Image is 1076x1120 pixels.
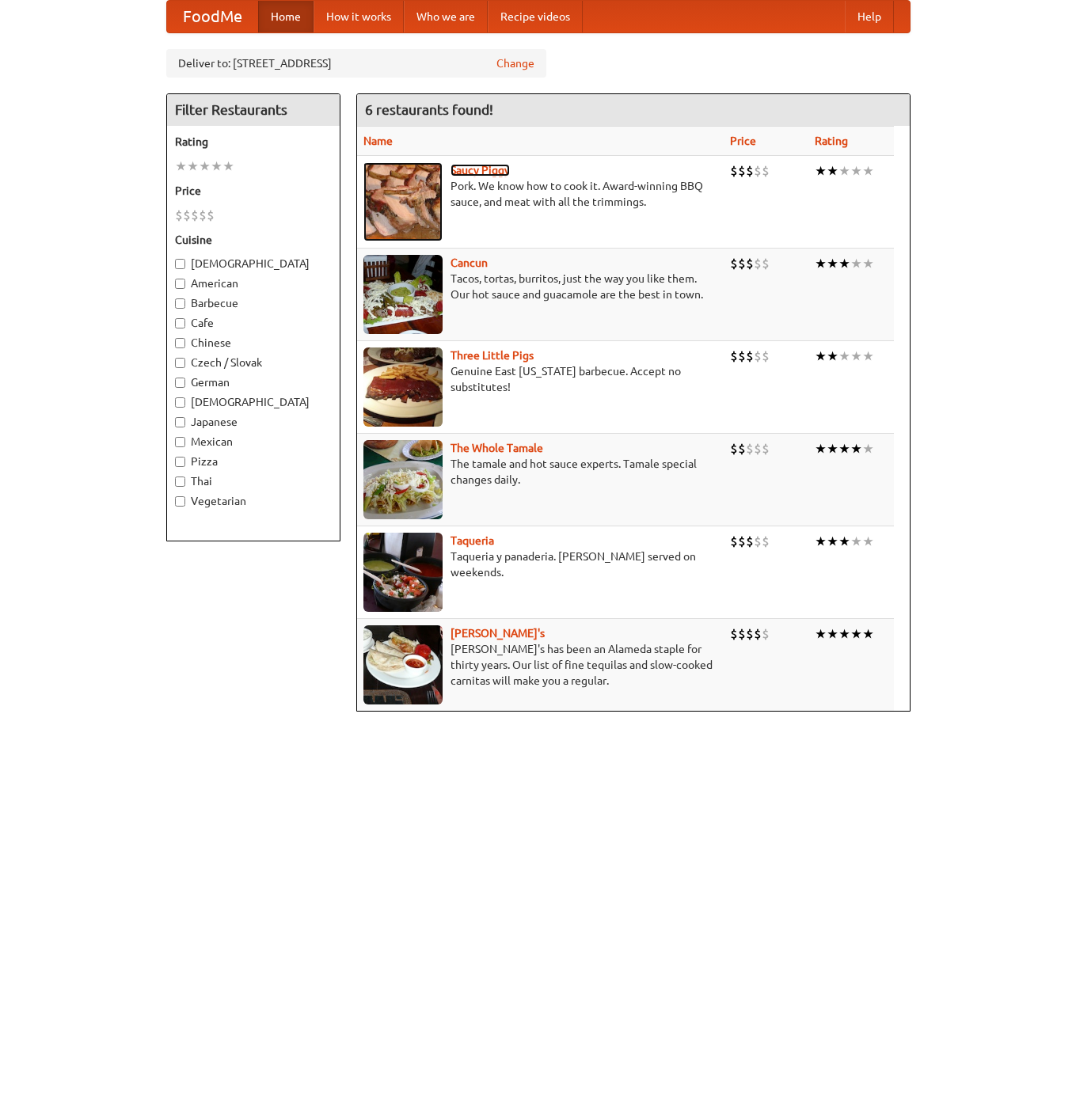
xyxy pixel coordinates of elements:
[175,414,332,430] label: Japanese
[827,625,838,643] li: ★
[738,347,746,365] li: $
[838,255,850,272] li: ★
[191,207,199,224] li: $
[754,625,762,643] li: $
[845,1,894,32] a: Help
[738,162,746,180] li: $
[838,625,850,643] li: ★
[199,158,211,175] li: ★
[815,135,848,147] a: Rating
[488,1,583,32] a: Recipe videos
[314,1,404,32] a: How it works
[850,625,862,643] li: ★
[762,440,770,457] li: $
[746,533,754,550] li: $
[451,627,545,640] a: [PERSON_NAME]'s
[862,440,874,457] li: ★
[451,442,543,454] a: The Whole Tamale
[363,440,443,519] img: wholetamale.jpg
[175,378,185,388] input: German
[167,1,258,32] a: FoodMe
[175,158,187,175] li: ★
[363,178,717,210] p: Pork. We know how to cook it. Award-winning BBQ sauce, and meat with all the trimmings.
[850,347,862,365] li: ★
[754,440,762,457] li: $
[211,158,222,175] li: ★
[175,259,185,269] input: [DEMOGRAPHIC_DATA]
[363,135,393,147] a: Name
[754,347,762,365] li: $
[175,318,185,328] input: Cafe
[166,49,546,78] div: Deliver to: [STREET_ADDRESS]
[175,493,332,509] label: Vegetarian
[175,394,332,410] label: [DEMOGRAPHIC_DATA]
[175,417,185,427] input: Japanese
[363,641,717,689] p: [PERSON_NAME]'s has been an Alameda staple for thirty years. Our list of fine tequilas and slow-c...
[175,454,332,469] label: Pizza
[862,255,874,272] li: ★
[738,255,746,272] li: $
[175,374,332,390] label: German
[363,162,443,241] img: saucy.jpg
[730,255,738,272] li: $
[730,533,738,550] li: $
[815,255,827,272] li: ★
[175,476,185,487] input: Thai
[730,440,738,457] li: $
[175,338,185,348] input: Chinese
[363,549,717,580] p: Taqueria y panaderia. [PERSON_NAME] served on weekends.
[738,625,746,643] li: $
[746,625,754,643] li: $
[762,162,770,180] li: $
[175,397,185,408] input: [DEMOGRAPHIC_DATA]
[451,534,494,547] a: Taqueria
[815,533,827,550] li: ★
[496,55,534,71] a: Change
[175,437,185,447] input: Mexican
[175,295,332,311] label: Barbecue
[175,315,332,331] label: Cafe
[730,135,756,147] a: Price
[850,255,862,272] li: ★
[762,347,770,365] li: $
[754,255,762,272] li: $
[762,625,770,643] li: $
[365,102,493,117] ng-pluralize: 6 restaurants found!
[815,162,827,180] li: ★
[451,256,488,269] a: Cancun
[762,255,770,272] li: $
[363,255,443,334] img: cancun.jpg
[754,533,762,550] li: $
[827,440,838,457] li: ★
[730,347,738,365] li: $
[746,440,754,457] li: $
[175,183,332,199] h5: Price
[730,625,738,643] li: $
[754,162,762,180] li: $
[451,164,510,177] a: Saucy Piggy
[363,625,443,704] img: pedros.jpg
[175,496,185,507] input: Vegetarian
[730,162,738,180] li: $
[862,347,874,365] li: ★
[199,207,207,224] li: $
[175,256,332,271] label: [DEMOGRAPHIC_DATA]
[451,349,534,362] a: Three Little Pigs
[404,1,488,32] a: Who we are
[862,162,874,180] li: ★
[175,358,185,368] input: Czech / Slovak
[815,347,827,365] li: ★
[175,275,332,291] label: American
[850,533,862,550] li: ★
[167,94,340,126] h4: Filter Restaurants
[222,158,234,175] li: ★
[363,271,717,302] p: Tacos, tortas, burritos, just the way you like them. Our hot sauce and guacamole are the best in ...
[827,347,838,365] li: ★
[175,434,332,450] label: Mexican
[850,162,862,180] li: ★
[827,533,838,550] li: ★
